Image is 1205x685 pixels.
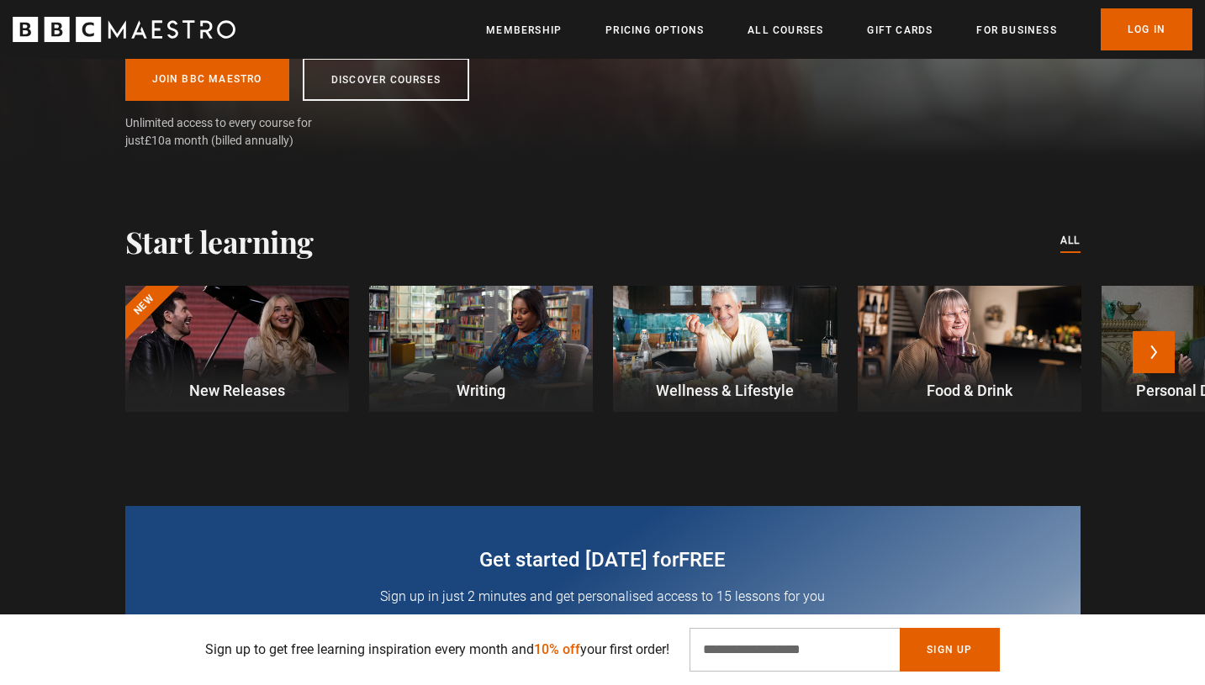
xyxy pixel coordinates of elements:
nav: Primary [486,8,1192,50]
svg: BBC Maestro [13,17,235,42]
p: New Releases [124,379,348,402]
a: New New Releases [125,286,349,412]
span: £10 [145,134,165,147]
span: 10% off [534,641,580,657]
a: For business [976,22,1056,39]
a: Membership [486,22,562,39]
a: Log In [1101,8,1192,50]
span: free [679,548,726,572]
p: Wellness & Lifestyle [613,379,837,402]
a: All Courses [748,22,823,39]
a: Join BBC Maestro [125,58,289,101]
span: Unlimited access to every course for just a month (billed annually) [125,114,352,150]
p: Writing [369,379,593,402]
button: Sign Up [900,628,999,672]
h2: Start learning [125,224,314,259]
a: Food & Drink [858,286,1081,412]
p: Sign up to get free learning inspiration every month and your first order! [205,640,669,660]
a: All [1060,232,1081,250]
h2: Get started [DATE] for [166,546,1040,573]
a: Wellness & Lifestyle [613,286,837,412]
p: Food & Drink [858,379,1081,402]
a: Discover Courses [303,58,469,101]
a: Writing [369,286,593,412]
p: Sign up in just 2 minutes and get personalised access to 15 lessons for you [166,587,1040,607]
a: Pricing Options [605,22,704,39]
a: Gift Cards [867,22,933,39]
